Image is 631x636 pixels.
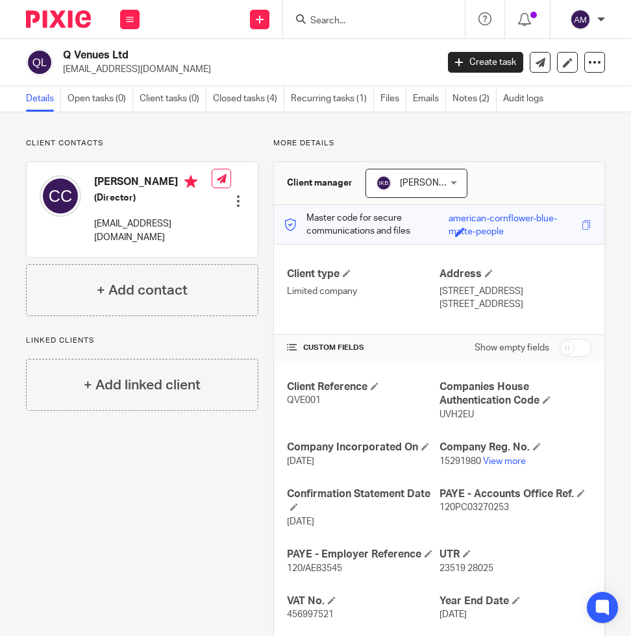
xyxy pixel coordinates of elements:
input: Search [309,16,426,27]
div: american-cornflower-blue-matte-people [449,212,578,227]
a: Notes (2) [452,86,497,112]
p: [STREET_ADDRESS] [439,285,591,298]
a: Details [26,86,61,112]
span: 15291980 [439,457,481,466]
span: [DATE] [287,457,314,466]
span: [PERSON_NAME] [400,178,471,188]
span: QVE001 [287,396,321,405]
img: Pixie [26,10,91,28]
p: [EMAIL_ADDRESS][DOMAIN_NAME] [94,217,212,244]
span: [DATE] [439,610,467,619]
h4: Company Reg. No. [439,441,591,454]
p: More details [273,138,605,149]
h5: (Director) [94,191,212,204]
a: Files [380,86,406,112]
h4: + Add contact [97,280,188,300]
p: [STREET_ADDRESS] [439,298,591,311]
i: Primary [184,175,197,188]
h4: VAT No. [287,594,439,608]
p: Limited company [287,285,439,298]
p: Linked clients [26,336,258,346]
a: Recurring tasks (1) [291,86,374,112]
a: Create task [448,52,523,73]
img: svg%3E [570,9,591,30]
h4: Client type [287,267,439,281]
span: [DATE] [287,517,314,526]
h4: PAYE - Accounts Office Ref. [439,487,591,501]
h4: + Add linked client [84,375,201,395]
h4: Address [439,267,591,281]
a: View more [483,457,526,466]
span: 23519 28025 [439,564,493,573]
span: 456997521 [287,610,334,619]
p: Master code for secure communications and files [284,212,448,238]
a: Client tasks (0) [140,86,206,112]
span: 120PC03270253 [439,503,509,512]
h4: Client Reference [287,380,439,394]
h4: Company Incorporated On [287,441,439,454]
img: svg%3E [40,175,81,217]
h4: Confirmation Statement Date [287,487,439,515]
h4: CUSTOM FIELDS [287,343,439,353]
a: Open tasks (0) [68,86,133,112]
a: Emails [413,86,446,112]
span: UVH2EU [439,410,474,419]
img: svg%3E [376,175,391,191]
p: [EMAIL_ADDRESS][DOMAIN_NAME] [63,63,428,76]
h4: Year End Date [439,594,591,608]
label: Show empty fields [475,341,549,354]
h4: PAYE - Employer Reference [287,548,439,561]
p: Client contacts [26,138,258,149]
h4: UTR [439,548,591,561]
a: Audit logs [503,86,550,112]
img: svg%3E [26,49,53,76]
h3: Client manager [287,177,353,190]
h4: Companies House Authentication Code [439,380,591,408]
h2: Q Venues Ltd [63,49,355,62]
h4: [PERSON_NAME] [94,175,212,191]
span: 120/AE83545 [287,564,342,573]
a: Closed tasks (4) [213,86,284,112]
